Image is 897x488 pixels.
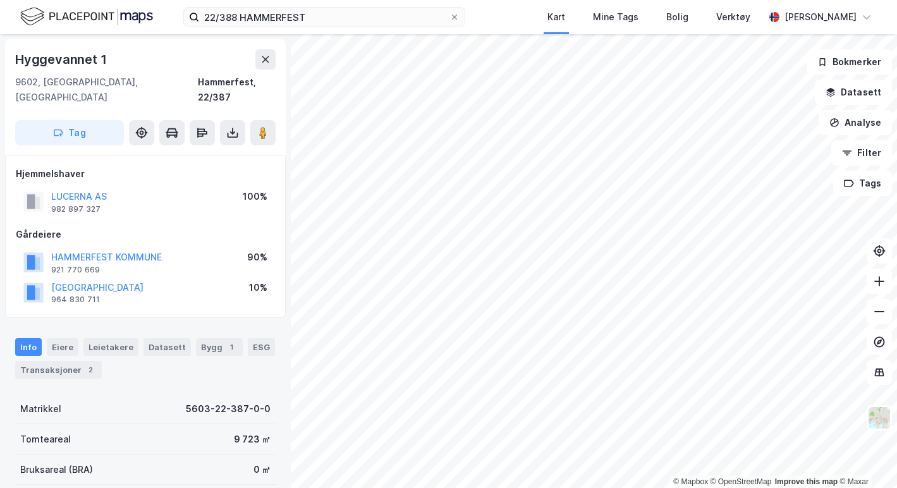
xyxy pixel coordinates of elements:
[16,166,275,181] div: Hjemmelshaver
[834,427,897,488] iframe: Chat Widget
[47,338,78,356] div: Eiere
[711,477,772,486] a: OpenStreetMap
[51,265,100,275] div: 921 770 669
[831,140,892,166] button: Filter
[716,9,750,25] div: Verktøy
[775,477,838,486] a: Improve this map
[143,338,191,356] div: Datasett
[15,361,102,379] div: Transaksjoner
[199,8,449,27] input: Søk på adresse, matrikkel, gårdeiere, leietakere eller personer
[593,9,638,25] div: Mine Tags
[20,462,93,477] div: Bruksareal (BRA)
[673,477,708,486] a: Mapbox
[243,189,267,204] div: 100%
[20,432,71,447] div: Tomteareal
[867,406,891,430] img: Z
[248,338,275,356] div: ESG
[666,9,688,25] div: Bolig
[249,280,267,295] div: 10%
[784,9,857,25] div: [PERSON_NAME]
[807,49,892,75] button: Bokmerker
[198,75,276,105] div: Hammerfest, 22/387
[547,9,565,25] div: Kart
[51,204,101,214] div: 982 897 327
[15,338,42,356] div: Info
[16,227,275,242] div: Gårdeiere
[234,432,271,447] div: 9 723 ㎡
[15,120,124,145] button: Tag
[15,75,198,105] div: 9602, [GEOGRAPHIC_DATA], [GEOGRAPHIC_DATA]
[247,250,267,265] div: 90%
[84,363,97,376] div: 2
[815,80,892,105] button: Datasett
[51,295,100,305] div: 964 830 711
[833,171,892,196] button: Tags
[253,462,271,477] div: 0 ㎡
[20,6,153,28] img: logo.f888ab2527a4732fd821a326f86c7f29.svg
[83,338,138,356] div: Leietakere
[819,110,892,135] button: Analyse
[20,401,61,417] div: Matrikkel
[186,401,271,417] div: 5603-22-387-0-0
[15,49,109,70] div: Hyggevannet 1
[225,341,238,353] div: 1
[196,338,243,356] div: Bygg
